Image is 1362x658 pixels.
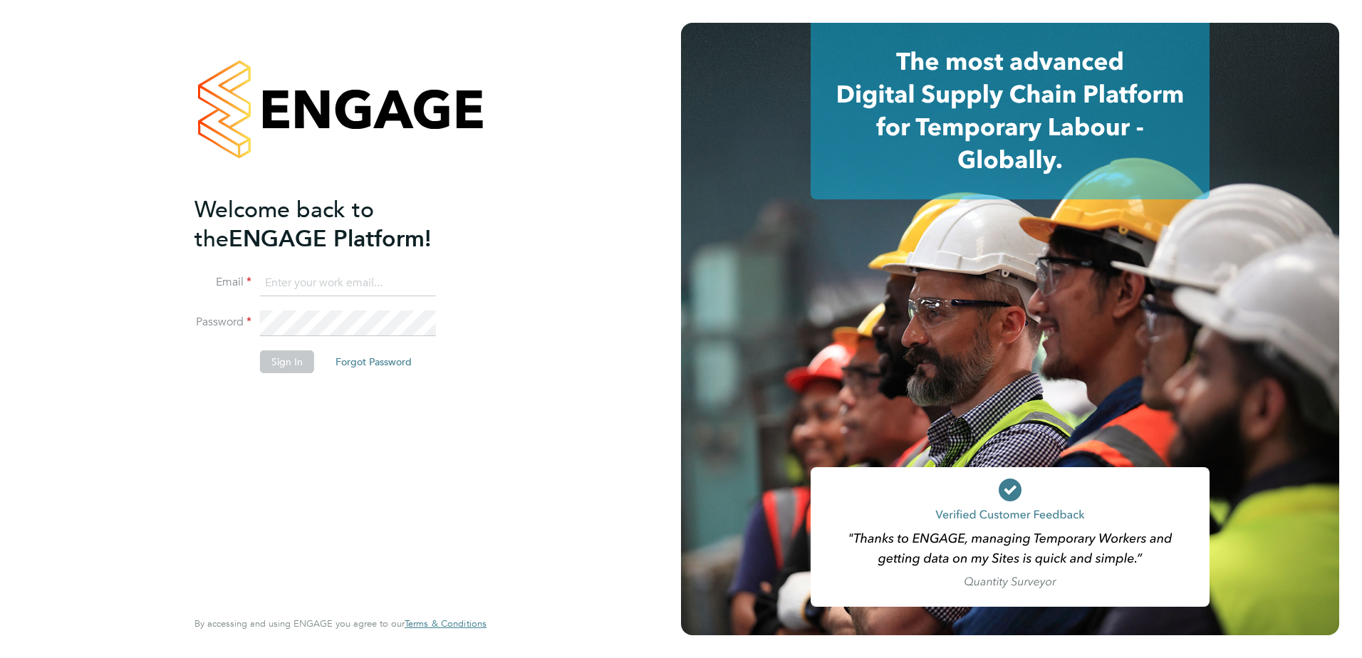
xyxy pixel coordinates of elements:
h2: ENGAGE Platform! [194,195,472,254]
label: Password [194,315,251,330]
span: Welcome back to the [194,196,374,253]
input: Enter your work email... [260,271,436,296]
button: Forgot Password [324,350,423,373]
a: Terms & Conditions [405,618,487,630]
label: Email [194,275,251,290]
button: Sign In [260,350,314,373]
span: By accessing and using ENGAGE you agree to our [194,617,487,630]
